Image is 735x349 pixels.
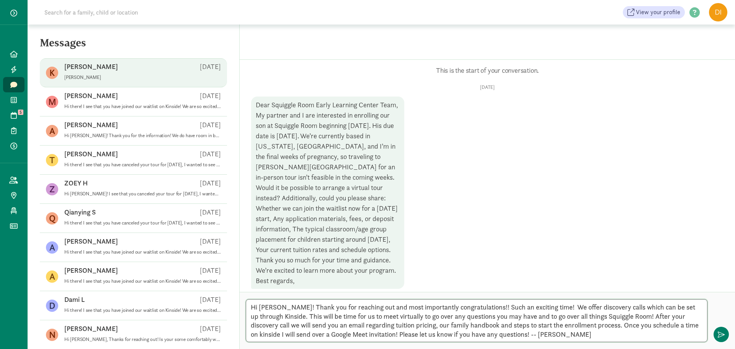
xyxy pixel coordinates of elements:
div: Dear Squiggle Room Early Learning Center Team, My partner and I are interested in enrolling our s... [251,97,404,289]
p: This is the start of your conversation. [251,66,724,75]
p: [DATE] [200,91,221,100]
p: Hi [PERSON_NAME], Thanks for reaching out! Is your some comfortably walking? This is how we are a... [64,336,221,342]
p: [DATE] [251,84,724,90]
figure: D [46,300,58,312]
p: [DATE] [200,266,221,275]
figure: A [46,270,58,283]
a: 5 [3,108,24,123]
a: View your profile [623,6,685,18]
p: Hi [PERSON_NAME]! I see that you canceled your tour for [DATE], I wanted to see if you were inter... [64,191,221,197]
p: [DATE] [200,237,221,246]
p: Hi there! I see that you have joined our waitlist on Kinside! We are so excited that you would li... [64,103,221,110]
p: [DATE] [200,120,221,129]
p: [PERSON_NAME] [64,149,118,159]
p: [PERSON_NAME] [64,120,118,129]
figure: M [46,96,58,108]
p: [PERSON_NAME] [64,237,118,246]
p: Hi there! I see that you have joined our waitlist on Kinside! We are so excited that you want to ... [64,307,221,313]
p: [PERSON_NAME] [64,324,118,333]
p: [DATE] [200,295,221,304]
figure: Q [46,212,58,224]
figure: K [46,67,58,79]
p: [DATE] [200,149,221,159]
figure: A [46,241,58,254]
figure: T [46,154,58,166]
p: Hi there! I see that you have joined our waitlist on Kinside! We are so excited that you would li... [64,278,221,284]
input: Search for a family, child or location [40,5,255,20]
figure: A [46,125,58,137]
p: Hi there! I see that you have joined our waitlist on Kinside! We are so excited that you would li... [64,249,221,255]
p: [PERSON_NAME] [64,74,221,80]
figure: N [46,329,58,341]
p: Hi [PERSON_NAME]! Thank you for the information! We do have room in both our Infant 1 and Infant ... [64,133,221,139]
figure: Z [46,183,58,195]
p: [PERSON_NAME] [64,91,118,100]
p: Hi there! I see that you have canceled your tour for [DATE], I wanted to see if you were interest... [64,162,221,168]
p: [PERSON_NAME] [64,266,118,275]
p: Hi there! I see that you have canceled your tour for [DATE], I wanted to see if you were interest... [64,220,221,226]
p: Qianying S [64,208,96,217]
p: [DATE] [200,208,221,217]
h5: Messages [28,37,239,55]
p: Dami L [64,295,85,304]
p: [DATE] [200,62,221,71]
p: [PERSON_NAME] [64,62,118,71]
p: ZOEY H [64,179,88,188]
p: [DATE] [200,324,221,333]
p: [DATE] [200,179,221,188]
span: 5 [18,110,23,115]
span: View your profile [636,8,680,17]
